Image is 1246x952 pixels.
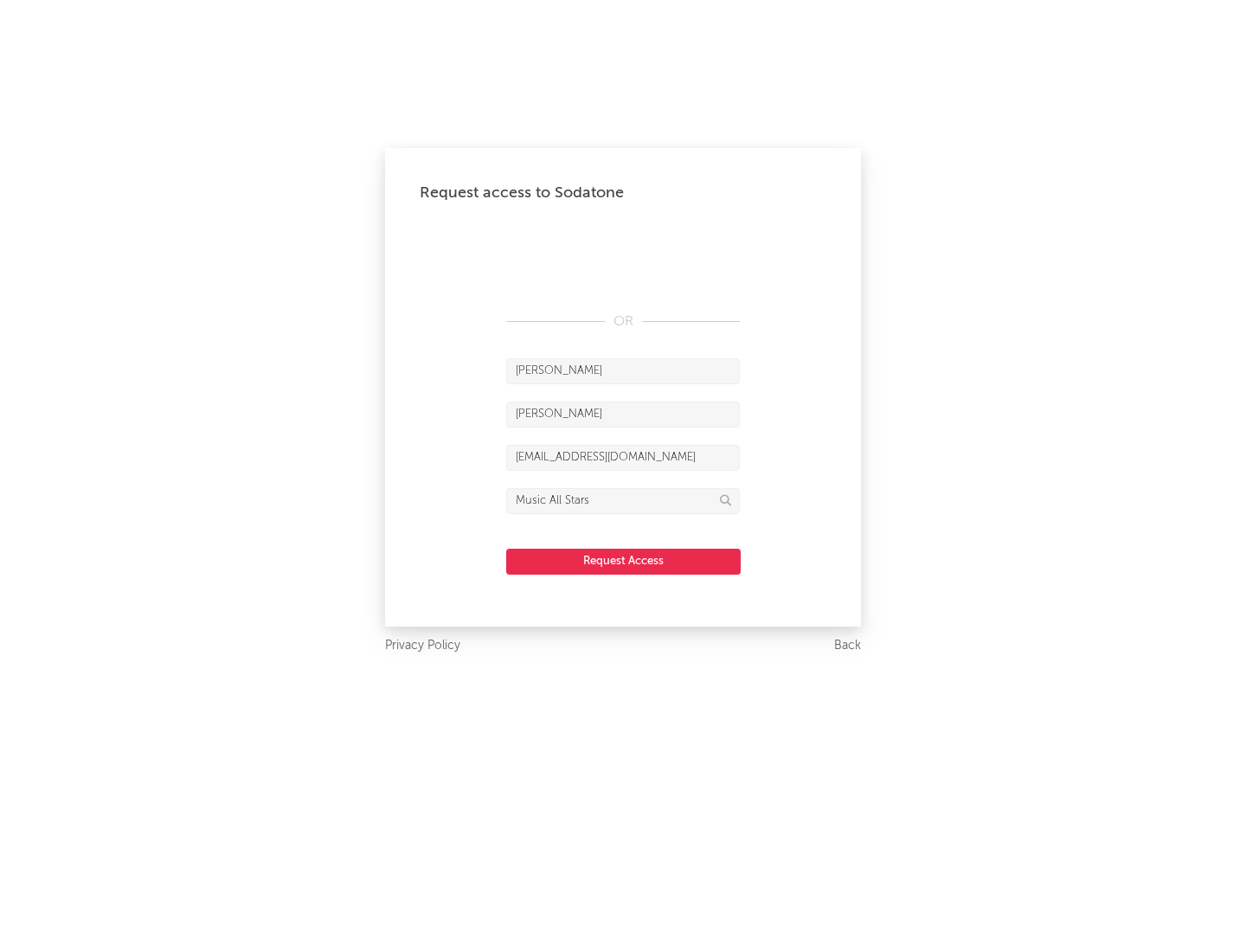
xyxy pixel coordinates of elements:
input: Division [506,488,740,514]
div: Request access to Sodatone [420,183,826,203]
a: Privacy Policy [385,635,460,657]
div: OR [506,312,740,332]
input: Email [506,445,740,471]
button: Request Access [506,549,741,575]
a: Back [834,635,861,657]
input: Last Name [506,402,740,428]
input: First Name [506,358,740,384]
